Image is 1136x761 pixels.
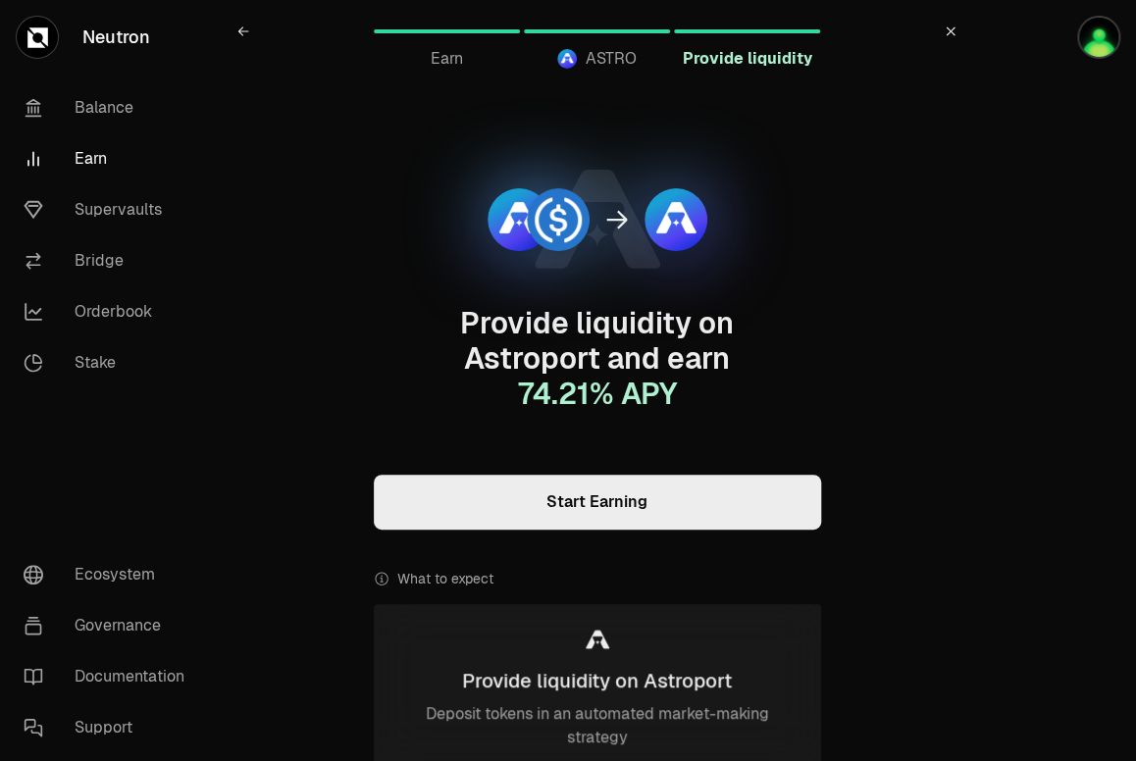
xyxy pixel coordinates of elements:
[1077,16,1120,59] img: Bariel4all
[488,188,550,251] img: ASTRO
[8,184,212,235] a: Supervaults
[645,188,707,251] img: ASTRO
[374,8,520,55] a: Earn
[524,8,670,55] a: ASTROASTRO
[585,47,636,71] span: ASTRO
[397,702,798,749] div: Deposit tokens in an automated market-making strategy
[8,549,212,600] a: Ecosystem
[462,667,732,694] div: Provide liquidity on Astroport
[431,47,463,71] span: Earn
[8,133,212,184] a: Earn
[374,553,821,604] div: What to expect
[8,600,212,651] a: Governance
[557,49,577,69] img: ASTRO
[8,82,212,133] a: Balance
[683,47,812,71] span: Provide liquidity
[374,475,821,530] a: Start Earning
[8,235,212,286] a: Bridge
[527,188,590,251] img: USDC
[8,702,212,753] a: Support
[8,651,212,702] a: Documentation
[460,304,734,413] span: Provide liquidity on Astroport and earn
[518,375,677,413] span: 74.21 % APY
[8,286,212,337] a: Orderbook
[8,337,212,388] a: Stake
